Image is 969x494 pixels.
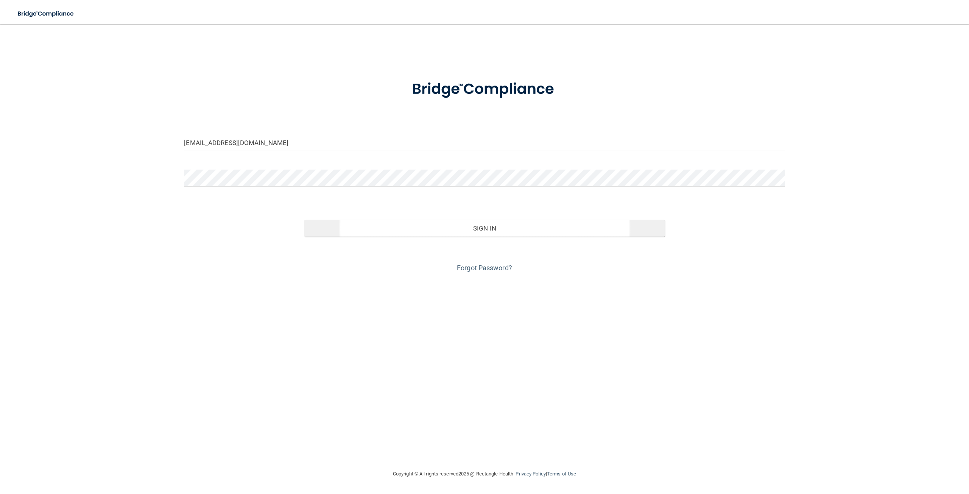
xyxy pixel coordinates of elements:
[184,134,785,151] input: Email
[346,462,623,486] div: Copyright © All rights reserved 2025 @ Rectangle Health | |
[516,471,545,477] a: Privacy Policy
[547,471,576,477] a: Terms of Use
[457,264,512,272] a: Forgot Password?
[11,6,81,22] img: bridge_compliance_login_screen.278c3ca4.svg
[396,70,573,109] img: bridge_compliance_login_screen.278c3ca4.svg
[304,220,665,237] button: Sign In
